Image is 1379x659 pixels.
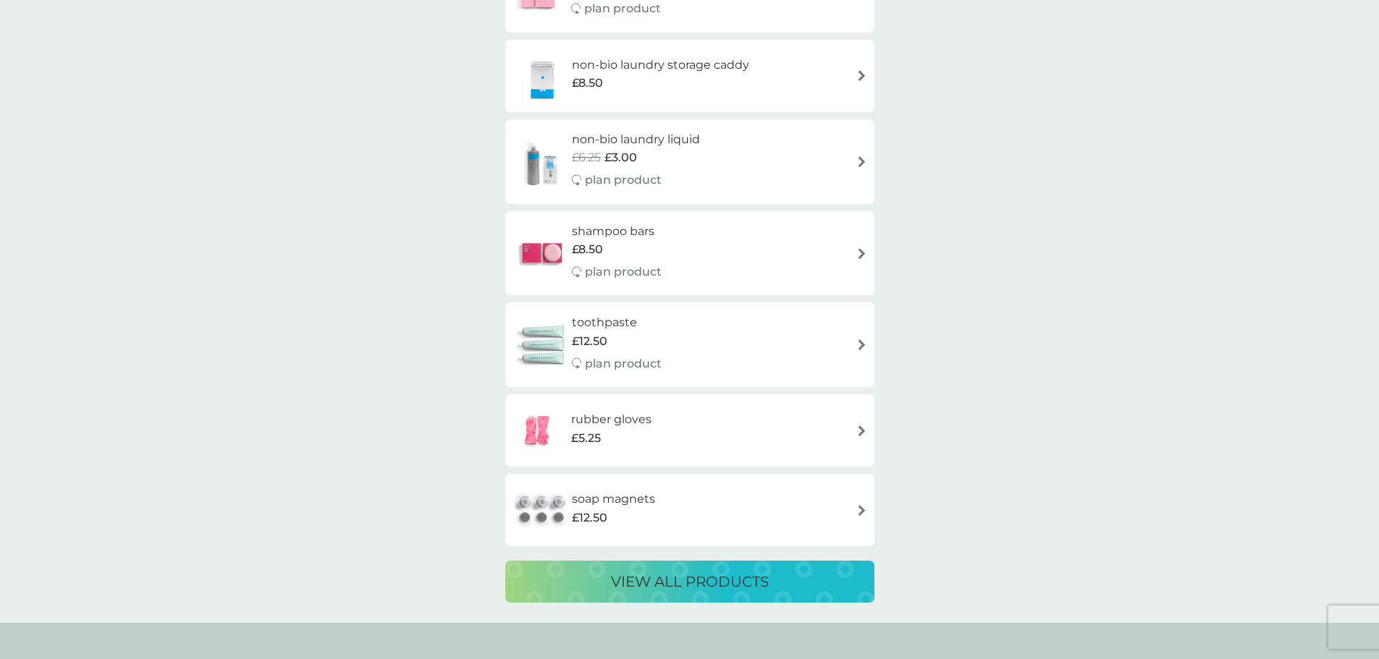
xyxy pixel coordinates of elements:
[856,248,867,259] img: arrow right
[585,171,662,190] p: plan product
[513,51,572,101] img: non-bio laundry storage caddy
[572,74,603,93] span: £8.50
[572,240,603,259] span: £8.50
[856,156,867,167] img: arrow right
[585,263,662,281] p: plan product
[572,490,655,509] h6: soap magnets
[571,429,601,448] span: £5.25
[856,505,867,516] img: arrow right
[611,570,769,593] p: view all products
[513,485,572,535] img: soap magnets
[604,148,637,167] span: £3.00
[571,410,651,429] h6: rubber gloves
[572,148,601,167] span: £6.25
[585,354,662,373] p: plan product
[572,313,662,332] h6: toothpaste
[513,228,572,279] img: shampoo bars
[572,332,607,351] span: £12.50
[572,222,662,241] h6: shampoo bars
[505,561,874,603] button: view all products
[572,56,749,75] h6: non-bio laundry storage caddy
[513,405,563,456] img: rubber gloves
[856,425,867,436] img: arrow right
[513,136,572,187] img: non-bio laundry liquid
[513,320,572,370] img: toothpaste
[856,339,867,350] img: arrow right
[572,130,700,149] h6: non-bio laundry liquid
[572,509,607,527] span: £12.50
[856,70,867,81] img: arrow right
